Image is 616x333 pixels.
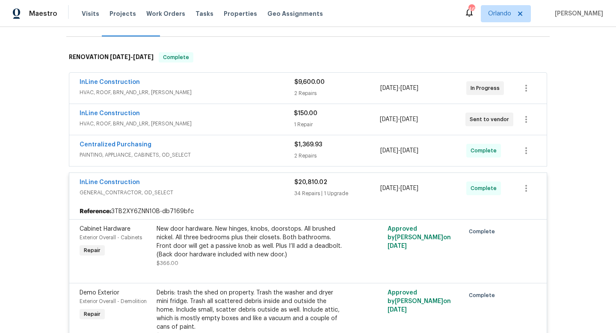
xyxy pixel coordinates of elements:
span: HVAC, ROOF, BRN_AND_LRR, [PERSON_NAME] [80,119,294,128]
span: GENERAL_CONTRACTOR, OD_SELECT [80,188,294,197]
span: $366.00 [157,261,178,266]
a: InLine Construction [80,110,140,116]
span: In Progress [471,84,503,92]
a: InLine Construction [80,79,140,85]
span: - [380,84,418,92]
span: [DATE] [388,243,407,249]
span: [DATE] [388,307,407,313]
span: [DATE] [110,54,130,60]
span: PAINTING, APPLIANCE, CABINETS, OD_SELECT [80,151,294,159]
span: Complete [469,227,498,236]
span: Tasks [195,11,213,17]
a: Centralized Purchasing [80,142,151,148]
div: New door hardware. New hinges, knobs, doorstops. All brushed nickel. All three bedrooms plus thei... [157,225,344,259]
span: Repair [80,246,104,255]
span: [DATE] [400,185,418,191]
span: Cabinet Hardware [80,226,130,232]
div: RENOVATION [DATE]-[DATE]Complete [66,44,550,71]
span: HVAC, ROOF, BRN_AND_LRR, [PERSON_NAME] [80,88,294,97]
span: [DATE] [400,116,418,122]
a: InLine Construction [80,179,140,185]
span: [DATE] [380,85,398,91]
div: 2 Repairs [294,152,380,160]
span: Complete [471,184,500,193]
span: [DATE] [380,116,398,122]
span: [DATE] [380,148,398,154]
span: Sent to vendor [470,115,512,124]
span: Exterior Overall - Cabinets [80,235,142,240]
span: Complete [160,53,192,62]
div: 46 [468,5,474,14]
span: - [380,115,418,124]
span: Approved by [PERSON_NAME] on [388,290,451,313]
span: [DATE] [400,148,418,154]
span: [DATE] [133,54,154,60]
span: Geo Assignments [267,9,323,18]
span: Repair [80,310,104,318]
span: Demo Exterior [80,290,119,296]
div: 3TB2XY6ZNN10B-db7169bfc [69,204,547,219]
span: Orlando [488,9,511,18]
b: Reference: [80,207,111,216]
span: Approved by [PERSON_NAME] on [388,226,451,249]
span: - [380,146,418,155]
span: [DATE] [400,85,418,91]
span: Complete [469,291,498,300]
span: - [380,184,418,193]
div: 34 Repairs | 1 Upgrade [294,189,380,198]
span: Complete [471,146,500,155]
div: 1 Repair [294,120,379,129]
div: 2 Repairs [294,89,380,98]
h6: RENOVATION [69,52,154,62]
span: [DATE] [380,185,398,191]
span: $20,810.02 [294,179,327,185]
span: Maestro [29,9,57,18]
span: - [110,54,154,60]
span: Exterior Overall - Demolition [80,299,147,304]
span: Properties [224,9,257,18]
span: Projects [110,9,136,18]
span: $9,600.00 [294,79,325,85]
span: Visits [82,9,99,18]
span: Work Orders [146,9,185,18]
div: Debris: trash the shed on property. Trash the washer and dryer mini fridge. Trash all scattered d... [157,288,344,331]
span: $150.00 [294,110,317,116]
span: [PERSON_NAME] [551,9,603,18]
span: $1,369.93 [294,142,322,148]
